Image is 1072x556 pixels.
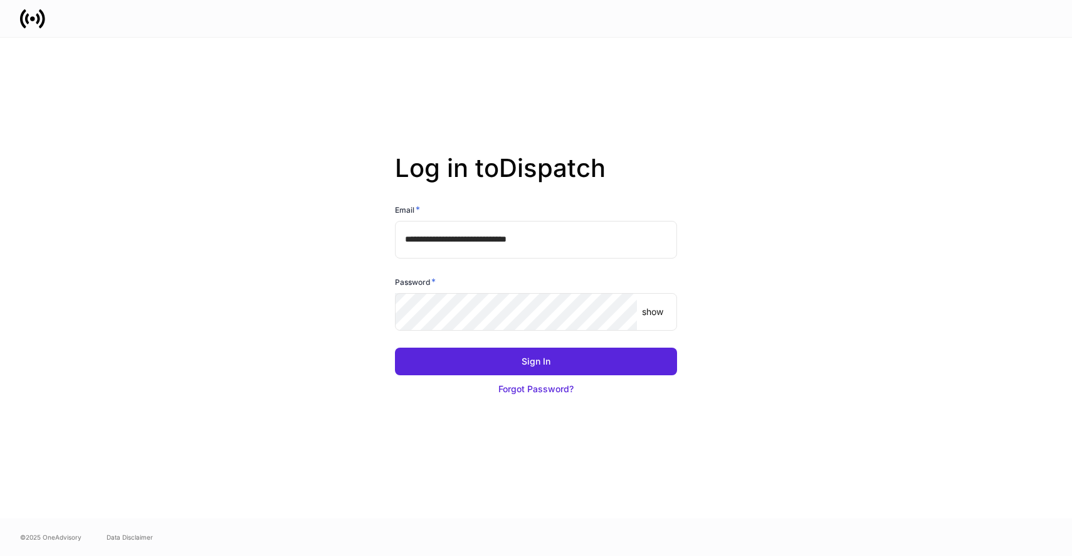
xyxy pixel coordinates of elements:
[20,532,81,542] span: © 2025 OneAdvisory
[395,375,677,403] button: Forgot Password?
[395,153,677,203] h2: Log in to Dispatch
[395,275,436,288] h6: Password
[107,532,153,542] a: Data Disclaimer
[395,348,677,375] button: Sign In
[395,203,420,216] h6: Email
[642,306,663,318] p: show
[522,355,550,368] div: Sign In
[498,383,574,395] div: Forgot Password?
